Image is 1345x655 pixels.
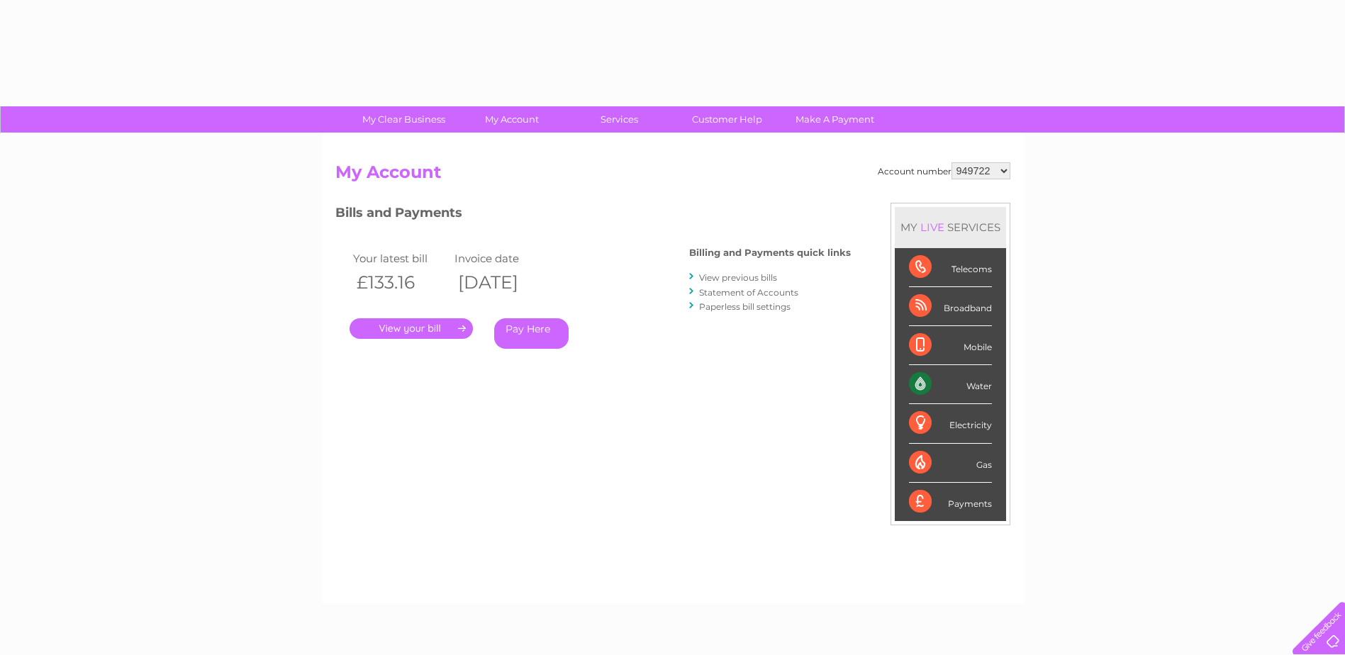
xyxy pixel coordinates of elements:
[909,326,992,365] div: Mobile
[494,318,569,349] a: Pay Here
[917,220,947,234] div: LIVE
[909,365,992,404] div: Water
[335,203,851,228] h3: Bills and Payments
[699,301,791,312] a: Paperless bill settings
[699,272,777,283] a: View previous bills
[699,287,798,298] a: Statement of Accounts
[909,287,992,326] div: Broadband
[669,106,786,133] a: Customer Help
[350,318,473,339] a: .
[451,249,553,268] td: Invoice date
[878,162,1010,179] div: Account number
[561,106,678,133] a: Services
[350,249,452,268] td: Your latest bill
[895,207,1006,247] div: MY SERVICES
[776,106,893,133] a: Make A Payment
[345,106,462,133] a: My Clear Business
[350,268,452,297] th: £133.16
[909,404,992,443] div: Electricity
[451,268,553,297] th: [DATE]
[909,483,992,521] div: Payments
[453,106,570,133] a: My Account
[909,248,992,287] div: Telecoms
[689,247,851,258] h4: Billing and Payments quick links
[335,162,1010,189] h2: My Account
[909,444,992,483] div: Gas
